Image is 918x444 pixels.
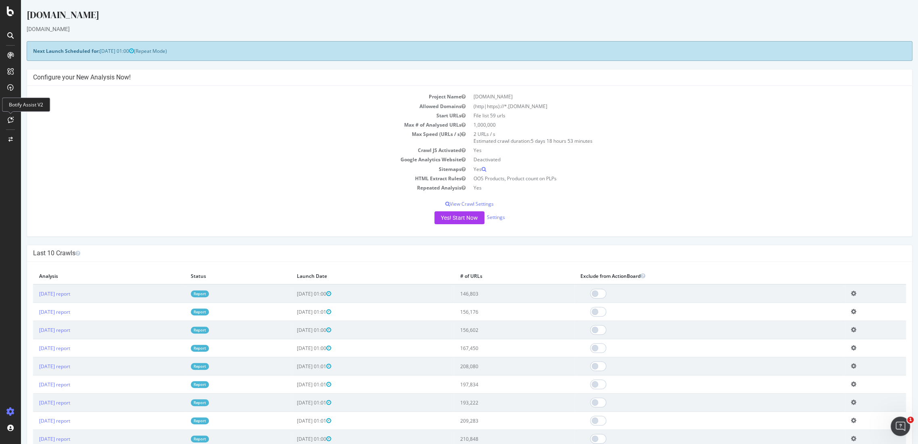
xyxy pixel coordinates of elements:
div: (Repeat Mode) [6,41,891,61]
td: Yes [449,146,885,155]
span: [DATE] 01:00 [276,327,310,334]
td: 197,834 [433,375,553,394]
div: [DOMAIN_NAME] [6,25,891,33]
th: # of URLs [433,268,553,284]
th: Exclude from ActionBoard [553,268,824,284]
th: Analysis [12,268,164,284]
td: 193,222 [433,394,553,412]
a: [DATE] report [18,309,49,315]
td: File list 59 urls [449,111,885,120]
a: Report [170,345,188,352]
span: [DATE] 01:00 [276,290,310,297]
a: Report [170,290,188,297]
span: [DATE] 01:00 [276,436,310,442]
td: 2 URLs / s Estimated crawl duration: [449,129,885,146]
a: Report [170,327,188,334]
span: [DATE] 01:01 [276,381,310,388]
td: Project Name [12,92,449,101]
td: 1,000,000 [449,120,885,129]
th: Status [164,268,270,284]
td: Allowed Domains [12,102,449,111]
td: Google Analytics Website [12,155,449,164]
a: [DATE] report [18,417,49,424]
a: Report [170,309,188,315]
span: 5 days 18 hours 53 minutes [510,138,572,144]
a: Report [170,399,188,406]
td: 209,283 [433,412,553,430]
a: Report [170,381,188,388]
td: Yes [449,183,885,192]
td: Yes [449,165,885,174]
a: [DATE] report [18,363,49,370]
td: OOS Products, Product count on PLPs [449,174,885,183]
td: HTML Extract Rules [12,174,449,183]
td: (http|https)://*.[DOMAIN_NAME] [449,102,885,111]
span: [DATE] 01:00 [276,345,310,352]
span: [DATE] 01:01 [276,309,310,315]
td: 146,803 [433,284,553,303]
p: View Crawl Settings [12,200,885,207]
td: Max Speed (URLs / s) [12,129,449,146]
th: Launch Date [270,268,433,284]
h4: Last 10 Crawls [12,249,885,257]
span: [DATE] 01:01 [276,363,310,370]
a: [DATE] report [18,290,49,297]
a: [DATE] report [18,327,49,334]
td: 156,176 [433,303,553,321]
a: Settings [466,214,484,221]
h4: Configure your New Analysis Now! [12,73,885,81]
div: [DOMAIN_NAME] [6,8,891,25]
span: [DATE] 01:00 [79,48,113,54]
span: [DATE] 01:01 [276,417,310,424]
td: Start URLs [12,111,449,120]
a: [DATE] report [18,436,49,442]
a: Report [170,363,188,370]
a: [DATE] report [18,381,49,388]
strong: Next Launch Scheduled for: [12,48,79,54]
div: Botify Assist V2 [2,98,50,112]
td: 167,450 [433,339,553,357]
td: Crawl JS Activated [12,146,449,155]
iframe: Intercom live chat [891,417,910,436]
td: Sitemaps [12,165,449,174]
td: [DOMAIN_NAME] [449,92,885,101]
a: Report [170,436,188,442]
td: 156,602 [433,321,553,339]
td: Deactivated [449,155,885,164]
a: Report [170,417,188,424]
td: Repeated Analysis [12,183,449,192]
a: [DATE] report [18,399,49,406]
span: [DATE] 01:01 [276,399,310,406]
button: Yes! Start Now [413,211,463,224]
span: 1 [907,417,914,423]
a: [DATE] report [18,345,49,352]
td: Max # of Analysed URLs [12,120,449,129]
td: 208,080 [433,357,553,375]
